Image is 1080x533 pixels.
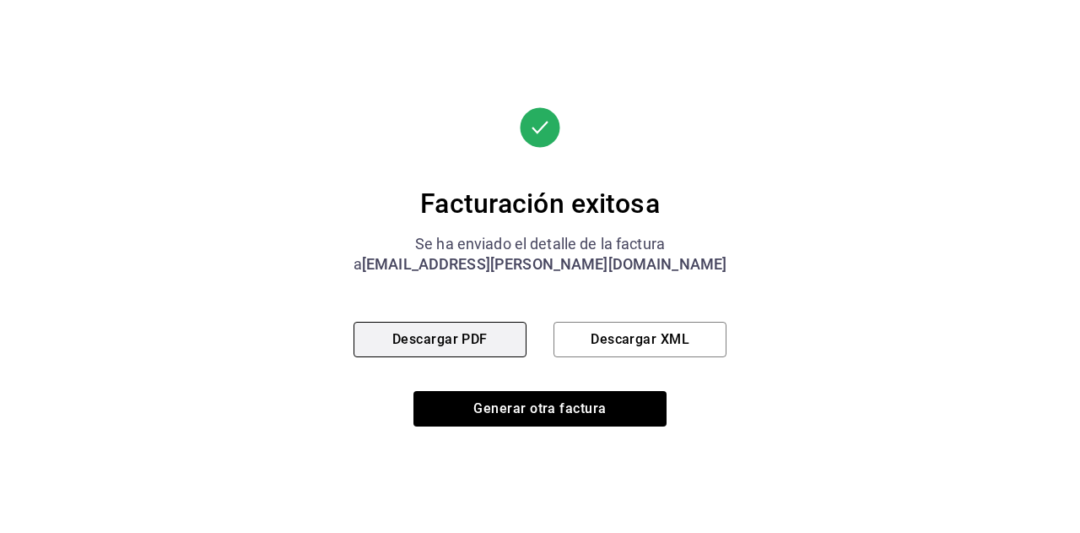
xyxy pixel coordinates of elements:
[362,255,726,273] span: [EMAIL_ADDRESS][PERSON_NAME][DOMAIN_NAME]
[354,234,727,254] div: Se ha enviado el detalle de la factura
[413,391,667,427] button: Generar otra factura
[354,187,727,220] div: Facturación exitosa
[354,254,727,275] div: a
[354,322,526,357] button: Descargar PDF
[553,322,726,357] button: Descargar XML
